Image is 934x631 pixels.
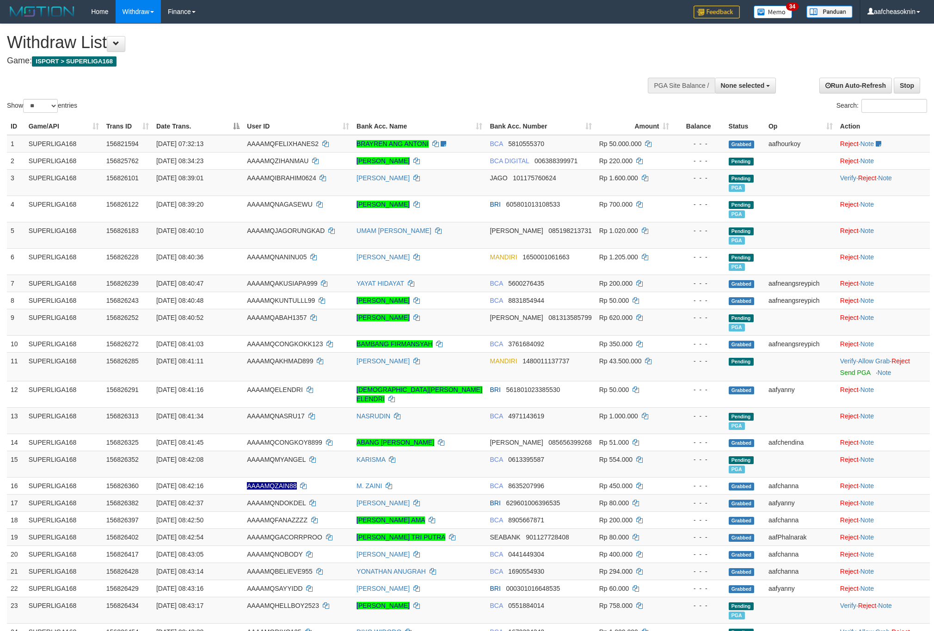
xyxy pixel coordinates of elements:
h1: Withdraw List [7,33,614,52]
td: SUPERLIGA168 [25,451,103,477]
td: SUPERLIGA168 [25,335,103,352]
span: Copy 101175760624 to clipboard [513,174,556,182]
th: Bank Acc. Number: activate to sort column ascending [486,118,595,135]
td: SUPERLIGA168 [25,352,103,381]
span: MANDIRI [490,357,517,365]
td: 7 [7,275,25,292]
span: [DATE] 08:40:47 [156,280,203,287]
span: Grabbed [729,439,755,447]
h4: Game: [7,56,614,66]
span: Copy 085656399268 to clipboard [548,439,591,446]
span: BCA [490,140,503,147]
span: [DATE] 08:41:34 [156,412,203,420]
span: Rp 1.205.000 [599,253,638,261]
td: 6 [7,248,25,275]
div: - - - [676,313,721,322]
td: aafneangsreypich [765,335,836,352]
td: aafchanna [765,477,836,494]
span: AAAAMQCONGKOKK123 [247,340,323,348]
span: Nama rekening ada tanda titik/strip, harap diedit [247,482,296,490]
span: [DATE] 08:41:03 [156,340,203,348]
span: 156826252 [106,314,139,321]
td: aafyanny [765,494,836,511]
span: Pending [729,413,754,421]
span: Grabbed [729,141,755,148]
th: Action [836,118,930,135]
a: Send PGA [840,369,870,376]
a: Reject [840,533,859,541]
span: AAAAMQNASRU17 [247,412,304,420]
a: Reject [840,253,859,261]
td: · [836,407,930,434]
td: 15 [7,451,25,477]
a: YONATHAN ANUGRAH [356,568,426,575]
td: SUPERLIGA168 [25,494,103,511]
span: Pending [729,254,754,262]
td: · [836,494,930,511]
div: - - - [676,339,721,349]
a: Note [878,369,891,376]
span: Marked by aafchoeunmanni [729,184,745,192]
td: 2 [7,152,25,169]
a: [PERSON_NAME] [356,174,410,182]
a: [PERSON_NAME] [356,201,410,208]
span: 156826382 [106,499,139,507]
div: - - - [676,356,721,366]
td: aafchendina [765,434,836,451]
a: YAYAT HIDAYAT [356,280,404,287]
a: [PERSON_NAME] [356,551,410,558]
th: Date Trans.: activate to sort column descending [153,118,243,135]
span: Grabbed [729,280,755,288]
div: - - - [676,279,721,288]
td: SUPERLIGA168 [25,407,103,434]
span: BCA [490,456,503,463]
span: Pending [729,227,754,235]
span: Marked by aafandaneth [729,210,745,218]
a: Reject [840,314,859,321]
a: Note [860,314,874,321]
td: SUPERLIGA168 [25,169,103,196]
span: [DATE] 08:41:11 [156,357,203,365]
span: Marked by aafandaneth [729,324,745,331]
span: [DATE] 08:39:01 [156,174,203,182]
span: Marked by aafchoeunmanni [729,263,745,271]
a: Note [860,297,874,304]
a: BAMBANG FIRMANSYAH [356,340,433,348]
span: [DATE] 08:42:08 [156,456,203,463]
span: 156825762 [106,157,139,165]
span: Copy 1480011137737 to clipboard [522,357,569,365]
a: Note [860,253,874,261]
a: Verify [840,602,856,609]
div: - - - [676,498,721,508]
span: Pending [729,201,754,209]
span: Rp 1.020.000 [599,227,638,234]
span: Rp 200.000 [599,280,633,287]
span: Pending [729,358,754,366]
td: · [836,335,930,352]
a: [PERSON_NAME] [356,253,410,261]
span: Copy 085198213731 to clipboard [548,227,591,234]
span: · [858,357,891,365]
span: [DATE] 08:40:48 [156,297,203,304]
td: SUPERLIGA168 [25,381,103,407]
a: [PERSON_NAME] [356,314,410,321]
label: Search: [836,99,927,113]
a: M. ZAINI [356,482,382,490]
td: 3 [7,169,25,196]
span: BCA [490,340,503,348]
a: Reject [840,516,859,524]
span: Rp 50.000 [599,386,629,393]
div: - - - [676,481,721,490]
a: Note [860,412,874,420]
span: Rp 43.500.000 [599,357,642,365]
a: Reject [840,412,859,420]
td: · [836,309,930,335]
span: BCA [490,280,503,287]
span: Grabbed [729,341,755,349]
div: PGA Site Balance / [648,78,714,93]
span: Copy 1650001061663 to clipboard [522,253,569,261]
span: Marked by aafchoeunmanni [729,466,745,473]
div: - - - [676,139,721,148]
td: aafneangsreypich [765,292,836,309]
span: Rp 700.000 [599,201,633,208]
